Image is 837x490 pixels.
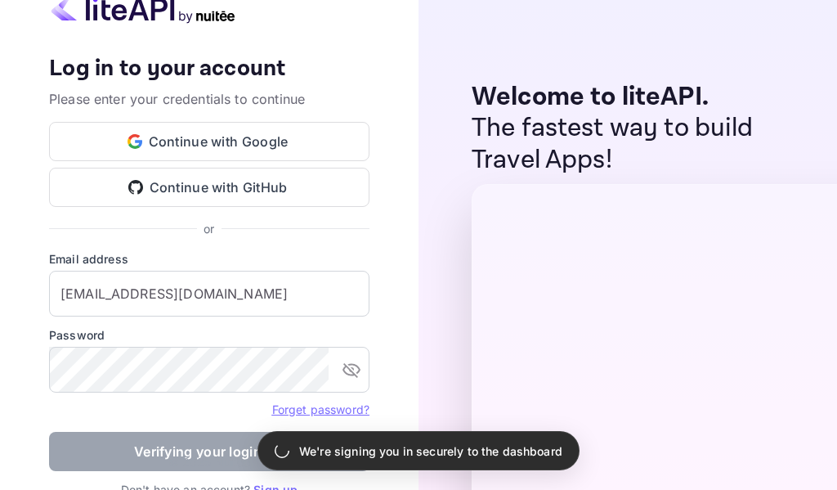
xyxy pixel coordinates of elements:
[335,353,368,386] button: toggle password visibility
[272,401,369,417] a: Forget password?
[49,89,369,109] p: Please enter your credentials to continue
[472,113,804,176] p: The fastest way to build Travel Apps!
[204,220,214,237] p: or
[299,443,562,460] p: We're signing you in securely to the dashboard
[272,402,369,416] a: Forget password?
[472,82,804,113] p: Welcome to liteAPI.
[49,122,369,161] button: Continue with Google
[49,168,369,207] button: Continue with GitHub
[49,271,369,317] input: Enter your email address
[49,55,369,83] h4: Log in to your account
[49,326,369,344] label: Password
[49,250,369,267] label: Email address
[168,453,251,470] p: © 2025 Nuitee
